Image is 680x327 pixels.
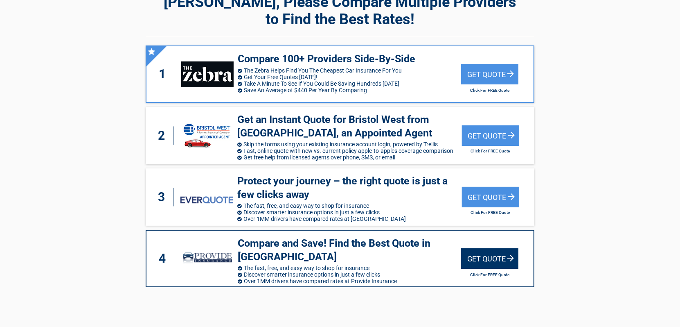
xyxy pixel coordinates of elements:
div: Get Quote [462,187,519,207]
li: The fast, free, and easy way to shop for insurance [238,265,461,271]
li: Save An Average of $440 Per Year By Comparing [238,87,461,93]
h3: Compare and Save! Find the Best Quote in [GEOGRAPHIC_DATA] [238,237,461,263]
h3: Compare 100+ Providers Side-By-Side [238,52,461,66]
li: Get Your Free Quotes [DATE]! [238,74,461,80]
li: Discover smarter insurance options in just a few clicks [237,209,462,216]
li: The fast, free, and easy way to shop for insurance [237,202,462,209]
h2: Click For FREE Quote [461,272,518,277]
h3: Protect your journey – the right quote is just a few clicks away [237,175,462,201]
li: Get free help from licensed agents over phone, SMS, or email [237,154,462,161]
div: Get Quote [462,125,519,146]
h2: Click For FREE Quote [461,88,518,93]
li: Skip the forms using your existing insurance account login, powered by Trellis [237,141,462,148]
li: The Zebra Helps Find You The Cheapest Car Insurance For You [238,67,461,74]
div: Get Quote [461,64,518,84]
div: 4 [155,250,174,268]
div: 2 [154,127,173,145]
li: Discover smarter insurance options in just a few clicks [238,271,461,278]
li: Fast, online quote with new vs. current policy apple-to-apples coverage comparison [237,148,462,154]
li: Over 1MM drivers have compared rates at Provide Insurance [238,278,461,284]
img: thezebra's logo [181,61,234,87]
div: Get Quote [461,248,518,269]
img: everquote's logo [180,196,233,203]
h2: Click For FREE Quote [462,149,519,153]
li: Over 1MM drivers have compared rates at [GEOGRAPHIC_DATA] [237,216,462,222]
img: savvy's logo [182,122,232,150]
li: Take A Minute To See If You Could Be Saving Hundreds [DATE] [238,80,461,87]
div: 1 [155,65,174,84]
img: provide-insurance's logo [181,246,234,271]
div: 3 [154,188,173,207]
h2: Click For FREE Quote [462,210,519,215]
h3: Get an Instant Quote for Bristol West from [GEOGRAPHIC_DATA], an Appointed Agent [237,113,462,140]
